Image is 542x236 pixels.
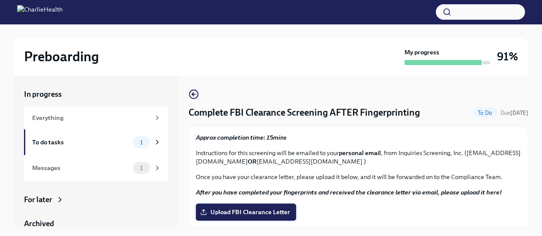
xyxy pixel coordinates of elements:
span: To Do [473,110,497,116]
a: For later [24,194,168,205]
strong: My progress [404,48,439,57]
span: 1 [135,139,148,146]
h2: Preboarding [24,48,99,65]
strong: [DATE] [510,110,528,116]
span: 1 [135,165,148,171]
label: Upload FBI Clearance Letter [196,203,296,221]
strong: Approx completion time: 15mins [196,134,287,141]
div: To do tasks [32,137,129,147]
div: For later [24,194,52,205]
strong: personal email [339,149,381,157]
div: Messages [32,163,129,173]
p: Once you have your clearance letter, please upload it below, and it will be forwarded on to the C... [196,173,521,181]
a: Everything [24,106,168,129]
strong: OR [248,158,257,165]
p: Instructions for this screening will be emailed to your , from Inquiries Screening, Inc. ([EMAIL_... [196,149,521,166]
span: Due [500,110,528,116]
a: Archived [24,218,168,229]
div: Everything [32,113,150,122]
a: Messages1 [24,155,168,181]
h3: 91% [497,49,518,64]
h4: Complete FBI Clearance Screening AFTER Fingerprinting [189,106,420,119]
a: In progress [24,89,168,99]
img: CharlieHealth [17,5,63,19]
span: September 12th, 2025 09:00 [500,109,528,117]
a: To do tasks1 [24,129,168,155]
span: Upload FBI Clearance Letter [202,208,290,216]
strong: After you have completed your fingerprints and received the clearance letter via email, please up... [196,188,502,196]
